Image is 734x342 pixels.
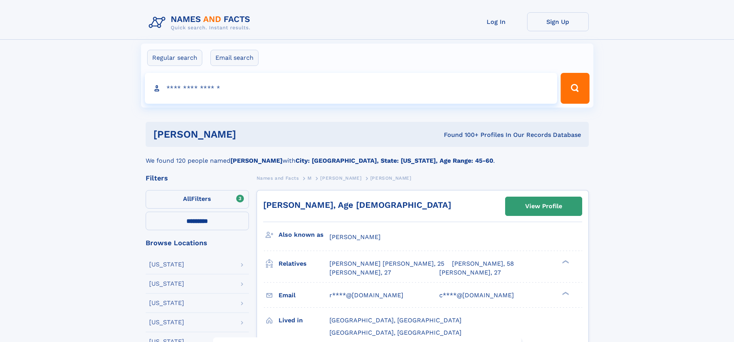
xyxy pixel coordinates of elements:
input: search input [145,73,558,104]
h1: [PERSON_NAME] [153,130,340,139]
img: Logo Names and Facts [146,12,257,33]
div: [US_STATE] [149,319,184,325]
h3: Lived in [279,314,329,327]
a: [PERSON_NAME], 27 [439,268,501,277]
span: [PERSON_NAME] [329,233,381,241]
a: [PERSON_NAME], Age [DEMOGRAPHIC_DATA] [263,200,451,210]
h3: Email [279,289,329,302]
div: [US_STATE] [149,261,184,268]
a: [PERSON_NAME], 27 [329,268,391,277]
h3: Also known as [279,228,329,241]
a: Log In [465,12,527,31]
a: Sign Up [527,12,589,31]
a: [PERSON_NAME], 58 [452,259,514,268]
span: M [307,175,312,181]
div: ❯ [560,259,569,265]
label: Email search [210,50,259,66]
div: [US_STATE] [149,300,184,306]
div: View Profile [525,197,562,215]
div: Browse Locations [146,239,249,246]
div: Filters [146,175,249,182]
div: Found 100+ Profiles In Our Records Database [340,131,581,139]
div: [US_STATE] [149,281,184,287]
a: Names and Facts [257,173,299,183]
a: M [307,173,312,183]
a: [PERSON_NAME] [320,173,361,183]
span: [PERSON_NAME] [320,175,361,181]
label: Regular search [147,50,202,66]
button: Search Button [561,73,589,104]
b: City: [GEOGRAPHIC_DATA], State: [US_STATE], Age Range: 45-60 [296,157,493,164]
a: View Profile [506,197,582,216]
a: [PERSON_NAME] [PERSON_NAME], 25 [329,259,444,268]
span: [PERSON_NAME] [370,175,412,181]
span: All [183,195,191,202]
h3: Relatives [279,257,329,270]
div: ❯ [560,291,569,296]
span: [GEOGRAPHIC_DATA], [GEOGRAPHIC_DATA] [329,329,462,336]
label: Filters [146,190,249,209]
b: [PERSON_NAME] [230,157,282,164]
div: We found 120 people named with . [146,147,589,165]
span: [GEOGRAPHIC_DATA], [GEOGRAPHIC_DATA] [329,317,462,324]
